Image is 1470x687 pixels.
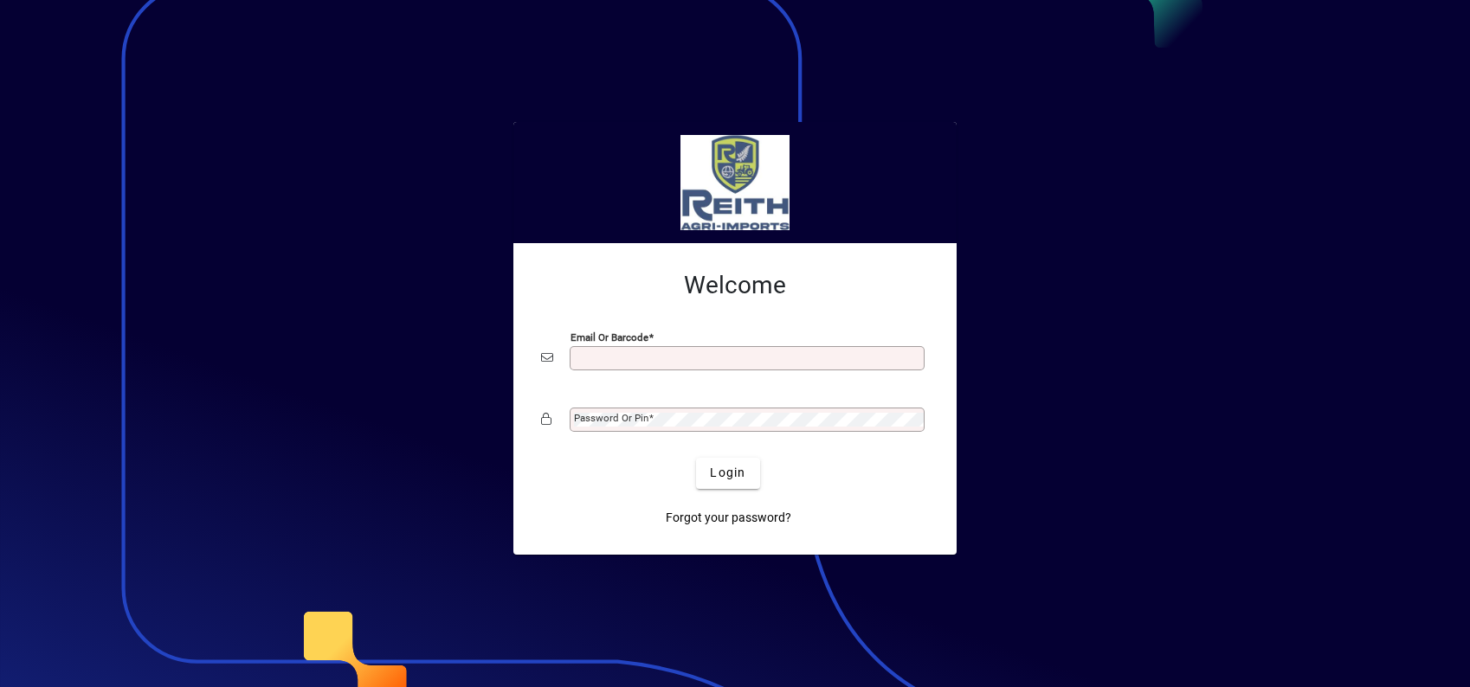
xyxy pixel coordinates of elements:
[696,458,759,489] button: Login
[659,503,798,534] a: Forgot your password?
[574,412,648,424] mat-label: Password or Pin
[710,464,745,482] span: Login
[541,271,929,300] h2: Welcome
[666,509,791,527] span: Forgot your password?
[571,331,648,343] mat-label: Email or Barcode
